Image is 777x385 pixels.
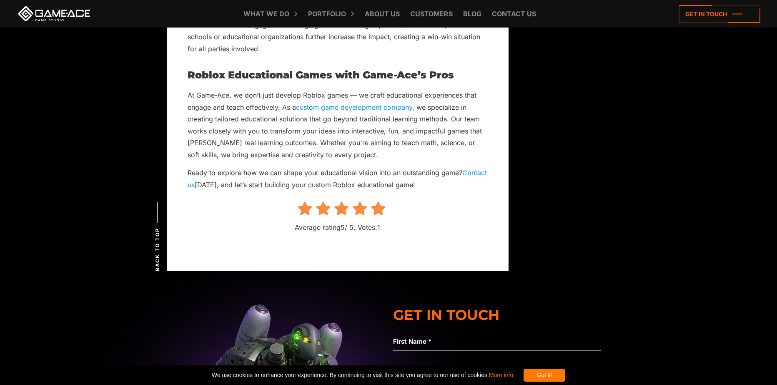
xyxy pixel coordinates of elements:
[524,369,565,382] div: Got it!
[188,7,488,55] p: By integrating educational Roblox games into training programs, businesses improve employee skill...
[489,372,513,378] a: More info
[679,5,760,23] a: Get in touch
[188,70,488,81] h2: Roblox Educational Games with Game-Ace’s Pros
[154,228,161,271] span: Back to top
[296,103,412,111] a: custom game development company
[188,167,488,191] p: Ready to explore how we can shape your educational vision into an outstanding game? [DATE], and l...
[212,369,513,382] span: We use cookies to enhance your experience. By continuing to visit this site you agree to our use ...
[188,89,488,161] p: At Game-Ace, we don’t just develop Roblox games — we craft educational experiences that engage an...
[188,169,487,189] a: Contact us
[188,221,488,233] p: Average rating / 5. Votes:
[377,223,380,232] span: 1
[393,337,601,347] label: First Name *
[341,223,345,232] span: 5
